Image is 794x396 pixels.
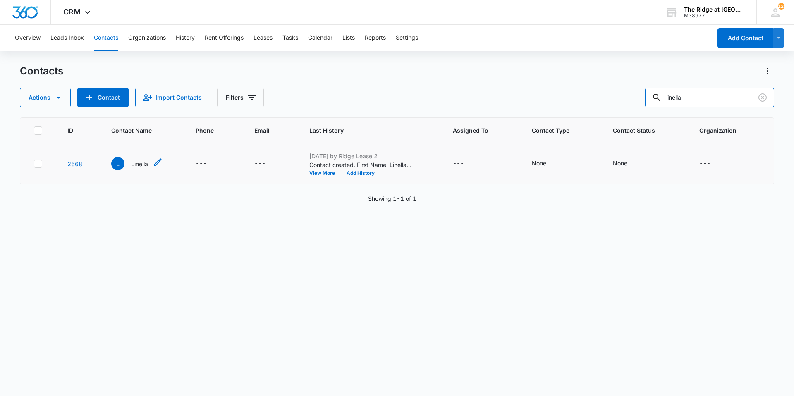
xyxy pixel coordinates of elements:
[684,13,744,19] div: account id
[135,88,210,107] button: Import Contacts
[532,159,546,167] div: None
[699,159,725,169] div: Organization - - Select to Edit Field
[645,88,774,107] input: Search Contacts
[254,159,280,169] div: Email - - Select to Edit Field
[254,126,277,135] span: Email
[15,25,41,51] button: Overview
[111,157,163,170] div: Contact Name - Linella - Select to Edit Field
[111,126,164,135] span: Contact Name
[309,171,341,176] button: View More
[128,25,166,51] button: Organizations
[63,7,81,16] span: CRM
[176,25,195,51] button: History
[756,91,769,104] button: Clear
[94,25,118,51] button: Contacts
[309,160,413,169] p: Contact created. First Name: Linella Source: Manual Status(es): None Type(s): None Assignee(s):
[309,126,421,135] span: Last History
[699,159,710,169] div: ---
[131,160,148,168] p: Linella
[77,88,129,107] button: Add Contact
[365,25,386,51] button: Reports
[20,88,71,107] button: Actions
[453,159,479,169] div: Assigned To - - Select to Edit Field
[699,126,749,135] span: Organization
[532,159,561,169] div: Contact Type - None - Select to Edit Field
[20,65,63,77] h1: Contacts
[453,126,500,135] span: Assigned To
[254,159,265,169] div: ---
[196,126,222,135] span: Phone
[342,25,355,51] button: Lists
[67,160,82,167] a: Navigate to contact details page for Linella
[205,25,244,51] button: Rent Offerings
[368,194,416,203] p: Showing 1-1 of 1
[396,25,418,51] button: Settings
[453,159,464,169] div: ---
[196,159,222,169] div: Phone - - Select to Edit Field
[613,159,627,167] div: None
[50,25,84,51] button: Leads Inbox
[217,88,264,107] button: Filters
[717,28,773,48] button: Add Contact
[282,25,298,51] button: Tasks
[613,159,642,169] div: Contact Status - None - Select to Edit Field
[309,152,413,160] p: [DATE] by Ridge Lease 2
[308,25,332,51] button: Calendar
[254,25,273,51] button: Leases
[532,126,581,135] span: Contact Type
[684,6,744,13] div: account name
[778,3,784,10] span: 124
[67,126,79,135] span: ID
[778,3,784,10] div: notifications count
[761,64,774,78] button: Actions
[613,126,667,135] span: Contact Status
[341,171,380,176] button: Add History
[196,159,207,169] div: ---
[111,157,124,170] span: L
